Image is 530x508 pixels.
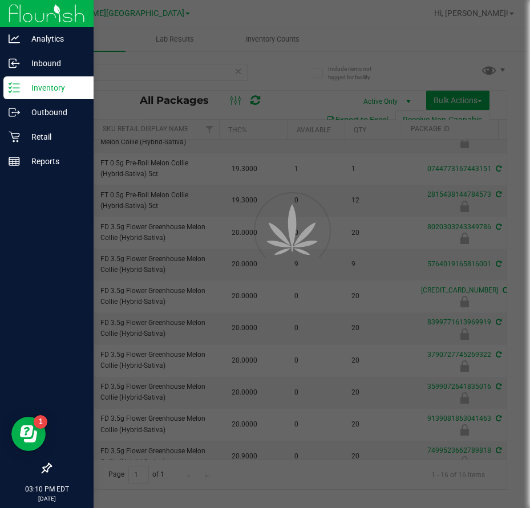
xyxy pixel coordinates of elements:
p: Retail [20,130,88,144]
inline-svg: Outbound [9,107,20,118]
p: [DATE] [5,494,88,503]
inline-svg: Inventory [9,82,20,94]
p: 03:10 PM EDT [5,484,88,494]
p: Inbound [20,56,88,70]
iframe: Resource center unread badge [34,415,47,429]
inline-svg: Retail [9,131,20,143]
iframe: Resource center [11,417,46,451]
inline-svg: Reports [9,156,20,167]
inline-svg: Inbound [9,58,20,69]
p: Outbound [20,105,88,119]
inline-svg: Analytics [9,33,20,44]
p: Reports [20,155,88,168]
p: Inventory [20,81,88,95]
p: Analytics [20,32,88,46]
